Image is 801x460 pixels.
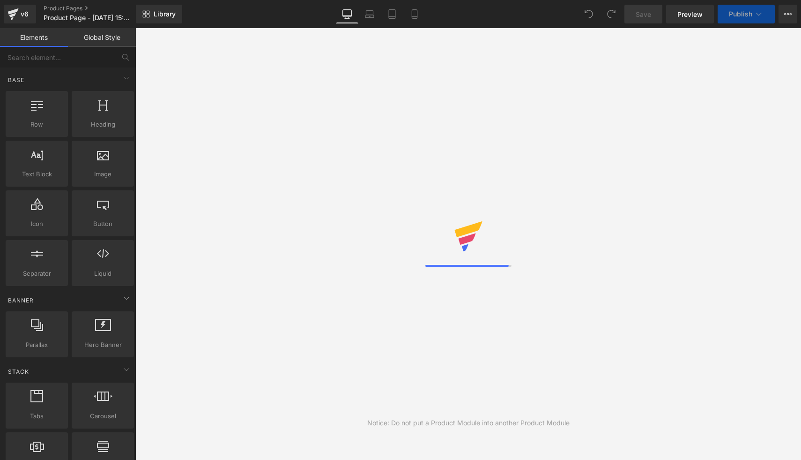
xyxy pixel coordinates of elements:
span: Button [74,219,131,229]
span: Separator [8,269,65,279]
span: Product Page - [DATE] 15:26:30 [44,14,133,22]
button: Redo [602,5,621,23]
button: More [779,5,797,23]
span: Image [74,169,131,179]
a: Tablet [381,5,403,23]
a: New Library [136,5,182,23]
a: Preview [666,5,714,23]
span: Row [8,120,65,129]
span: Parallax [8,340,65,350]
span: Hero Banner [74,340,131,350]
a: Desktop [336,5,358,23]
a: Global Style [68,28,136,47]
span: Banner [7,296,35,305]
div: v6 [19,8,30,20]
span: Library [154,10,176,18]
span: Text Block [8,169,65,179]
span: Tabs [8,411,65,421]
button: Undo [579,5,598,23]
span: Liquid [74,269,131,279]
a: v6 [4,5,36,23]
a: Product Pages [44,5,151,12]
span: Heading [74,120,131,129]
span: Save [636,9,651,19]
button: Publish [718,5,775,23]
a: Mobile [403,5,426,23]
span: Icon [8,219,65,229]
span: Stack [7,367,30,376]
div: Notice: Do not put a Product Module into another Product Module [367,418,570,428]
a: Laptop [358,5,381,23]
span: Carousel [74,411,131,421]
span: Base [7,75,25,84]
span: Publish [729,10,752,18]
span: Preview [677,9,703,19]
